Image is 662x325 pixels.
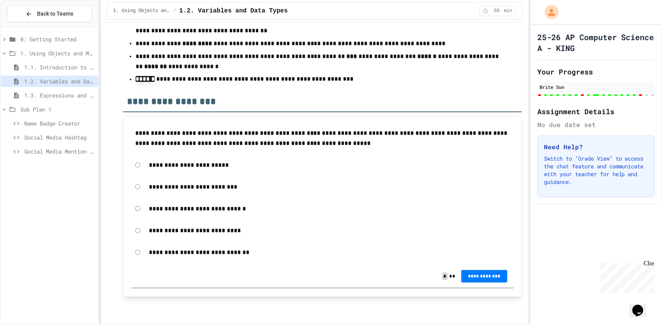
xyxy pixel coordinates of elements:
[24,63,95,71] span: 1.1. Introduction to Algorithms, Programming, and Compilers
[491,8,503,14] span: 60
[544,142,648,152] h3: Need Help?
[179,6,288,16] span: 1.2. Variables and Data Types
[20,105,95,113] span: Sub Plan 1
[24,119,95,127] span: Name Badge Creator
[540,83,653,90] div: Brite Sun
[24,133,95,141] span: Social Media Hashtag
[544,155,648,186] p: Switch to "Grade View" to access the chat feature and communicate with your teacher for help and ...
[24,91,95,99] span: 1.3. Expressions and Output [New]
[113,8,170,14] span: 1. Using Objects and Methods
[24,77,95,85] span: 1.2. Variables and Data Types
[20,49,95,57] span: 1. Using Objects and Methods
[37,10,73,18] span: Back to Teams
[24,147,95,155] span: Social Media Mention Analyzer
[597,260,654,293] iframe: chat widget
[537,3,561,21] div: My Account
[7,5,92,22] button: Back to Teams
[20,35,95,43] span: 0: Getting Started
[629,294,654,317] iframe: chat widget
[537,32,655,53] h1: 25-26 AP Computer Science A - KING
[173,8,176,14] span: /
[537,106,655,117] h2: Assignment Details
[537,66,655,77] h2: Your Progress
[3,3,54,49] div: Chat with us now!Close
[537,120,655,129] div: No due date set
[504,8,512,14] span: min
